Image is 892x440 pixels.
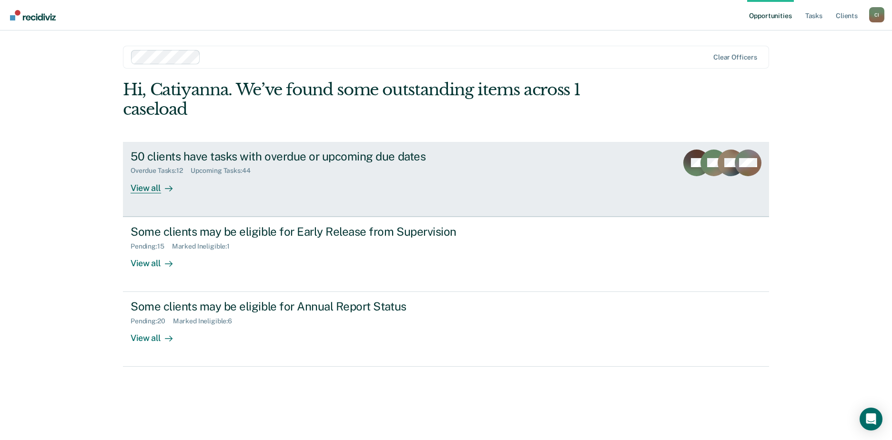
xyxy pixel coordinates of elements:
[173,317,240,325] div: Marked Ineligible : 6
[123,142,769,217] a: 50 clients have tasks with overdue or upcoming due datesOverdue Tasks:12Upcoming Tasks:44View all
[123,217,769,292] a: Some clients may be eligible for Early Release from SupervisionPending:15Marked Ineligible:1View all
[123,292,769,367] a: Some clients may be eligible for Annual Report StatusPending:20Marked Ineligible:6View all
[131,242,172,250] div: Pending : 15
[131,175,184,193] div: View all
[131,167,191,175] div: Overdue Tasks : 12
[131,317,173,325] div: Pending : 20
[10,10,56,20] img: Recidiviz
[131,250,184,269] div: View all
[131,150,465,163] div: 50 clients have tasks with overdue or upcoming due dates
[131,225,465,239] div: Some clients may be eligible for Early Release from Supervision
[123,80,640,119] div: Hi, Catiyanna. We’ve found some outstanding items across 1 caseload
[131,300,465,313] div: Some clients may be eligible for Annual Report Status
[131,325,184,344] div: View all
[869,7,884,22] button: Profile dropdown button
[860,408,882,430] div: Open Intercom Messenger
[191,167,258,175] div: Upcoming Tasks : 44
[869,7,884,22] div: C I
[713,53,757,61] div: Clear officers
[172,242,237,250] div: Marked Ineligible : 1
